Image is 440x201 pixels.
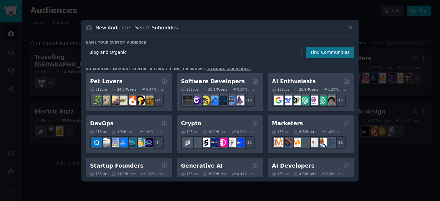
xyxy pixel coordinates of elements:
[181,172,198,176] div: 16 Sub s
[151,94,164,107] div: + 24
[326,130,344,134] div: 1.02 % /mo
[235,96,244,105] img: elixir
[109,138,119,147] img: Docker_DevOps
[90,78,123,85] h2: Pet Lovers
[333,136,346,149] div: + 11
[326,138,335,147] img: OnlineMarketing
[328,87,346,92] div: 1.24 % /mo
[127,138,136,147] img: platformengineering
[226,96,236,105] img: AskComputerScience
[90,120,114,127] h2: DevOps
[237,87,255,92] div: 0.30 % /mo
[118,138,127,147] img: DevOpsLinks
[181,162,223,170] h2: Generative AI
[112,130,134,134] div: 1.7M Users
[209,138,218,147] img: web3
[183,138,192,147] img: ethfinance
[291,138,301,147] img: AskMarketing
[317,96,327,105] img: chatgpt_prompts_
[146,87,164,92] div: 0.47 % /mo
[272,172,289,176] div: 15 Sub s
[183,96,192,105] img: software
[218,138,227,147] img: defiblockchain
[101,138,110,147] img: AWS_Certified_Experts
[209,96,218,105] img: iOSProgramming
[181,78,245,85] h2: Software Developers
[306,47,354,58] button: Find Communities
[300,96,309,105] img: chatgpt_promptDesign
[101,96,110,105] img: ballpython
[112,172,136,176] div: 14.0M Users
[274,138,283,147] img: content_marketing
[86,67,252,71] div: No audience in mind? Explore a curated one, or browse .
[181,120,201,127] h2: Crypto
[333,94,346,107] div: + 18
[308,96,318,105] img: OpenAIDev
[291,96,301,105] img: AItoolsCatalog
[200,138,210,147] img: ethstaker
[181,130,198,134] div: 19 Sub s
[317,138,327,147] img: MarketingResearch
[272,162,314,170] h2: AI Developers
[203,172,227,176] div: 20.5M Users
[109,96,119,105] img: leopardgeckos
[96,24,178,31] h3: New Audience - Select Subreddits
[294,172,316,176] div: 4.2M Users
[192,138,201,147] img: 0xPolygon
[151,136,164,149] div: + 14
[203,87,227,92] div: 30.1M Users
[86,47,302,58] input: Pick a short name, like "Digital Marketers" or "Movie-Goers"
[237,130,255,134] div: 0.22 % /mo
[272,130,289,134] div: 18 Sub s
[90,87,107,92] div: 31 Sub s
[300,138,309,147] img: Emailmarketing
[272,78,316,85] h2: AI Enthusiasts
[192,96,201,105] img: csharp
[203,130,227,134] div: 19.2M Users
[127,96,136,105] img: cockatiel
[294,87,318,92] div: 20.9M Users
[135,96,145,105] img: PetAdvice
[242,94,255,107] div: + 19
[326,172,344,176] div: 2.35 % /mo
[237,172,255,176] div: 0.43 % /mo
[294,130,316,134] div: 6.7M Users
[206,67,251,71] a: trending subreddits
[283,96,292,105] img: DeepSeek
[272,120,303,127] h2: Marketers
[200,96,210,105] img: learnjavascript
[144,96,153,105] img: dogbreed
[326,96,335,105] img: ArtificalIntelligence
[92,96,101,105] img: herpetology
[272,87,289,92] div: 25 Sub s
[90,172,107,176] div: 16 Sub s
[242,136,255,149] div: + 12
[144,130,162,134] div: 1.62 % /mo
[144,138,153,147] img: PlatformEngineers
[308,138,318,147] img: googleads
[90,130,107,134] div: 21 Sub s
[135,138,145,147] img: aws_cdk
[274,96,283,105] img: GoogleGeminiAI
[235,138,244,147] img: defi_
[86,40,354,45] h3: Name your custom audience
[112,87,136,92] div: 24.5M Users
[90,162,143,170] h2: Startup Founders
[283,138,292,147] img: bigseo
[146,172,164,176] div: 1.06 % /mo
[226,138,236,147] img: CryptoNews
[92,138,101,147] img: azuredevops
[118,96,127,105] img: turtle
[181,87,198,92] div: 26 Sub s
[218,96,227,105] img: reactnative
